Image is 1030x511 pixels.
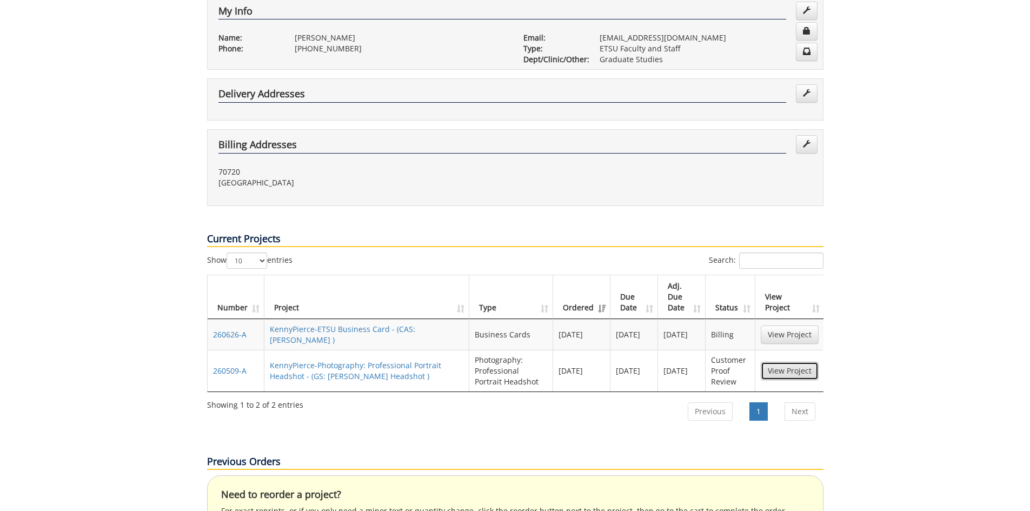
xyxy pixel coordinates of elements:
p: [PHONE_NUMBER] [295,43,507,54]
a: Change Password [796,22,818,41]
a: Next [785,402,815,421]
p: [GEOGRAPHIC_DATA] [218,177,507,188]
td: Customer Proof Review [706,350,755,391]
td: [DATE] [658,319,706,350]
div: Showing 1 to 2 of 2 entries [207,395,303,410]
p: Phone: [218,43,278,54]
th: Due Date: activate to sort column ascending [610,275,658,319]
td: [DATE] [658,350,706,391]
p: Dept/Clinic/Other: [523,54,583,65]
p: Graduate Studies [600,54,812,65]
a: Edit Addresses [796,135,818,154]
h4: My Info [218,6,786,20]
a: KennyPierce-Photography: Professional Portrait Headshot - (GS: [PERSON_NAME] Headshot ) [270,360,441,381]
td: [DATE] [610,319,658,350]
td: [DATE] [553,319,610,350]
h4: Billing Addresses [218,140,786,154]
td: [DATE] [553,350,610,391]
h4: Need to reorder a project? [221,489,809,500]
th: Project: activate to sort column ascending [264,275,469,319]
a: View Project [761,326,819,344]
label: Search: [709,253,823,269]
p: Email: [523,32,583,43]
p: Previous Orders [207,455,823,470]
a: 1 [749,402,768,421]
p: 70720 [218,167,507,177]
p: ETSU Faculty and Staff [600,43,812,54]
h4: Delivery Addresses [218,89,786,103]
th: Number: activate to sort column ascending [208,275,264,319]
a: 260626-A [213,329,247,340]
a: 260509-A [213,366,247,376]
th: Ordered: activate to sort column ascending [553,275,610,319]
th: Status: activate to sort column ascending [706,275,755,319]
input: Search: [739,253,823,269]
td: [DATE] [610,350,658,391]
a: View Project [761,362,819,380]
p: Name: [218,32,278,43]
th: View Project: activate to sort column ascending [755,275,824,319]
a: KennyPierce-ETSU Business Card - (CAS: [PERSON_NAME] ) [270,324,415,345]
a: Edit Addresses [796,84,818,103]
td: Business Cards [469,319,553,350]
p: Current Projects [207,232,823,247]
td: Billing [706,319,755,350]
a: Previous [688,402,733,421]
p: [EMAIL_ADDRESS][DOMAIN_NAME] [600,32,812,43]
p: Type: [523,43,583,54]
select: Showentries [227,253,267,269]
label: Show entries [207,253,293,269]
th: Adj. Due Date: activate to sort column ascending [658,275,706,319]
p: [PERSON_NAME] [295,32,507,43]
td: Photography: Professional Portrait Headshot [469,350,553,391]
a: Edit Info [796,2,818,20]
th: Type: activate to sort column ascending [469,275,553,319]
a: Change Communication Preferences [796,43,818,61]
